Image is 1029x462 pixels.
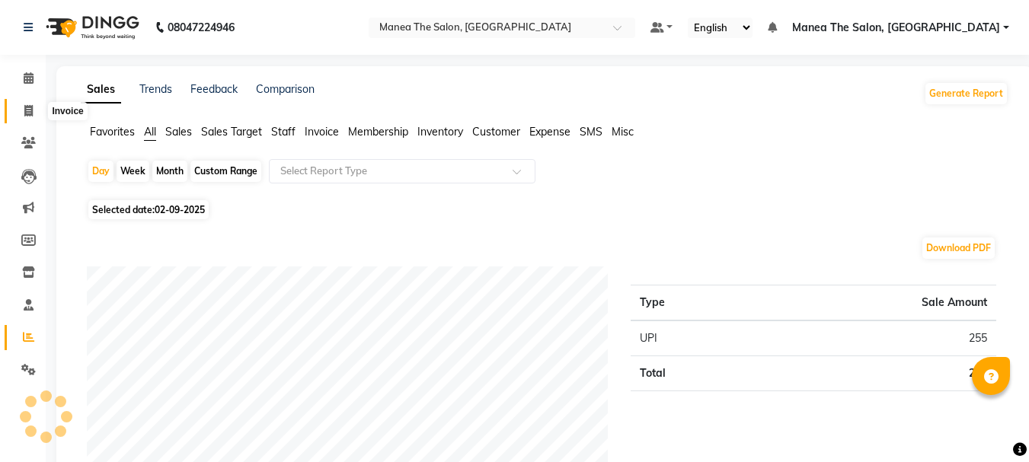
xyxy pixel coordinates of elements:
[201,125,262,139] span: Sales Target
[256,82,315,96] a: Comparison
[39,6,143,49] img: logo
[757,320,996,356] td: 255
[612,125,634,139] span: Misc
[152,161,187,182] div: Month
[155,204,205,215] span: 02-09-2025
[48,102,87,120] div: Invoice
[305,125,339,139] span: Invoice
[190,82,238,96] a: Feedback
[117,161,149,182] div: Week
[190,161,261,182] div: Custom Range
[165,125,192,139] span: Sales
[144,125,156,139] span: All
[631,320,757,356] td: UPI
[88,200,209,219] span: Selected date:
[472,125,520,139] span: Customer
[529,125,570,139] span: Expense
[580,125,602,139] span: SMS
[417,125,463,139] span: Inventory
[922,237,995,259] button: Download PDF
[925,83,1007,104] button: Generate Report
[90,125,135,139] span: Favorites
[631,356,757,391] td: Total
[631,285,757,321] th: Type
[271,125,296,139] span: Staff
[168,6,235,49] b: 08047224946
[348,125,408,139] span: Membership
[757,356,996,391] td: 255
[139,82,172,96] a: Trends
[757,285,996,321] th: Sale Amount
[792,20,1000,36] span: Manea The Salon, [GEOGRAPHIC_DATA]
[88,161,113,182] div: Day
[81,76,121,104] a: Sales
